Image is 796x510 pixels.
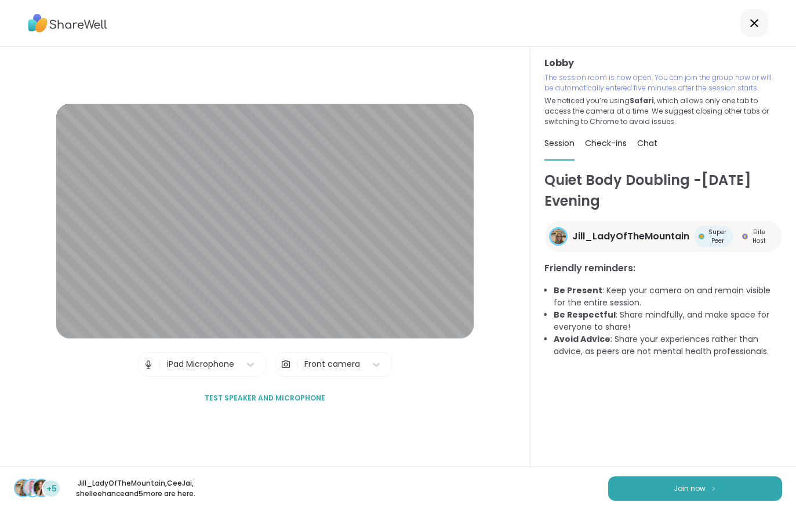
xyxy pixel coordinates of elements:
[674,483,706,494] span: Join now
[750,228,768,245] span: Elite Host
[630,96,654,105] b: Safari
[544,137,575,149] span: Session
[572,230,689,243] span: Jill_LadyOfTheMountain
[544,221,782,252] a: Jill_LadyOfTheMountainJill_LadyOfTheMountainSuper PeerSuper PeerElite HostElite Host
[742,234,748,239] img: Elite Host
[28,10,107,37] img: ShareWell Logo
[34,480,50,496] img: shelleehance
[554,285,782,309] li: : Keep your camera on and remain visible for the entire session.
[699,234,704,239] img: Super Peer
[46,483,57,495] span: +5
[551,229,566,244] img: Jill_LadyOfTheMountain
[544,170,782,212] h1: Quiet Body Doubling -[DATE] Evening
[544,261,782,275] h3: Friendly reminders:
[167,358,234,370] div: iPad Microphone
[143,353,154,376] img: Microphone
[554,285,602,296] b: Be Present
[707,228,728,245] span: Super Peer
[544,56,782,70] h3: Lobby
[585,137,627,149] span: Check-ins
[200,386,330,410] button: Test speaker and microphone
[304,358,360,370] div: Front camera
[544,96,782,127] p: We noticed you’re using , which allows only one tab to access the camera at a time. We suggest cl...
[554,333,610,345] b: Avoid Advice
[296,353,299,376] span: |
[15,480,31,496] img: Jill_LadyOfTheMountain
[24,480,41,496] img: CeeJai
[554,309,782,333] li: : Share mindfully, and make space for everyone to share!
[554,309,616,320] b: Be Respectful
[554,333,782,358] li: : Share your experiences rather than advice, as peers are not mental health professionals.
[205,393,325,403] span: Test speaker and microphone
[710,485,717,491] img: ShareWell Logomark
[637,137,657,149] span: Chat
[544,72,782,93] p: The session room is now open. You can join the group now or will be automatically entered five mi...
[158,353,161,376] span: |
[71,478,201,499] p: Jill_LadyOfTheMountain , CeeJai , shelleehance and 5 more are here.
[608,476,782,501] button: Join now
[281,353,291,376] img: Camera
